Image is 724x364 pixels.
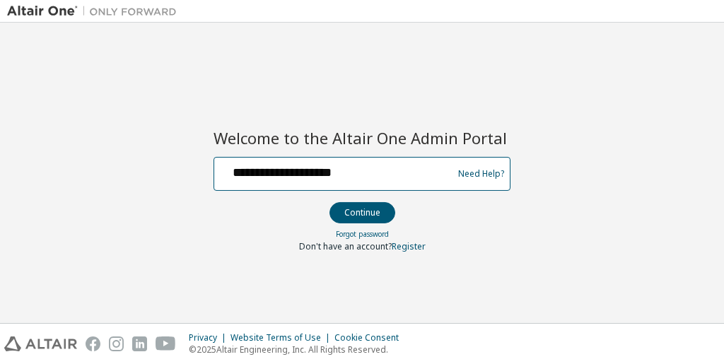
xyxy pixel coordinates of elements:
img: facebook.svg [86,336,100,351]
img: Altair One [7,4,184,18]
a: Forgot password [336,229,389,239]
p: © 2025 Altair Engineering, Inc. All Rights Reserved. [189,344,407,356]
span: Don't have an account? [299,240,392,252]
img: youtube.svg [156,336,176,351]
img: instagram.svg [109,336,124,351]
img: linkedin.svg [132,336,147,351]
img: altair_logo.svg [4,336,77,351]
div: Website Terms of Use [230,332,334,344]
h2: Welcome to the Altair One Admin Portal [214,128,510,148]
a: Register [392,240,426,252]
div: Cookie Consent [334,332,407,344]
a: Need Help? [458,173,504,174]
button: Continue [329,202,395,223]
div: Privacy [189,332,230,344]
